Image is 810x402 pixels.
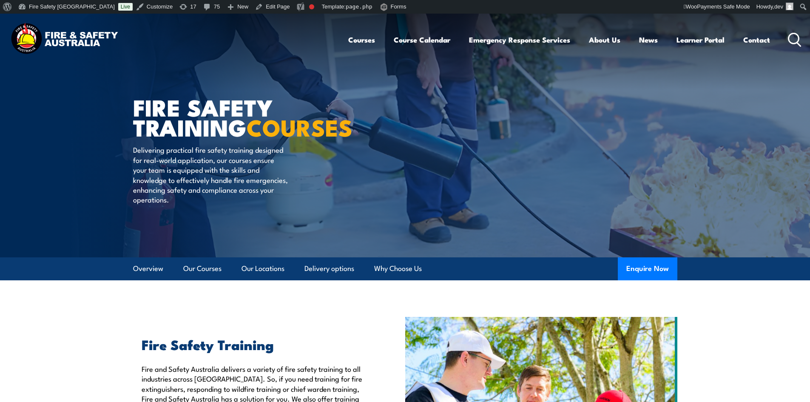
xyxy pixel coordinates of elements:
span: dev [774,3,783,10]
h2: Fire Safety Training [142,338,366,350]
strong: COURSES [247,109,352,144]
a: Emergency Response Services [469,29,570,51]
a: Why Choose Us [374,257,422,280]
a: Learner Portal [676,29,725,51]
a: Overview [133,257,163,280]
span: page.php [346,3,372,10]
p: Delivering practical fire safety training designed for real-world application, our courses ensure... [133,145,288,204]
h1: FIRE SAFETY TRAINING [133,97,343,137]
a: Our Courses [183,257,222,280]
div: Focus keyphrase not set [309,4,314,9]
a: News [639,29,658,51]
button: Enquire Now [618,257,677,280]
a: Delivery options [304,257,354,280]
a: Our Locations [242,257,284,280]
span: WooPayments Safe Mode [684,3,750,10]
a: Contact [743,29,770,51]
a: Course Calendar [394,29,450,51]
a: Live [118,3,133,11]
a: Courses [348,29,375,51]
a: About Us [589,29,620,51]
